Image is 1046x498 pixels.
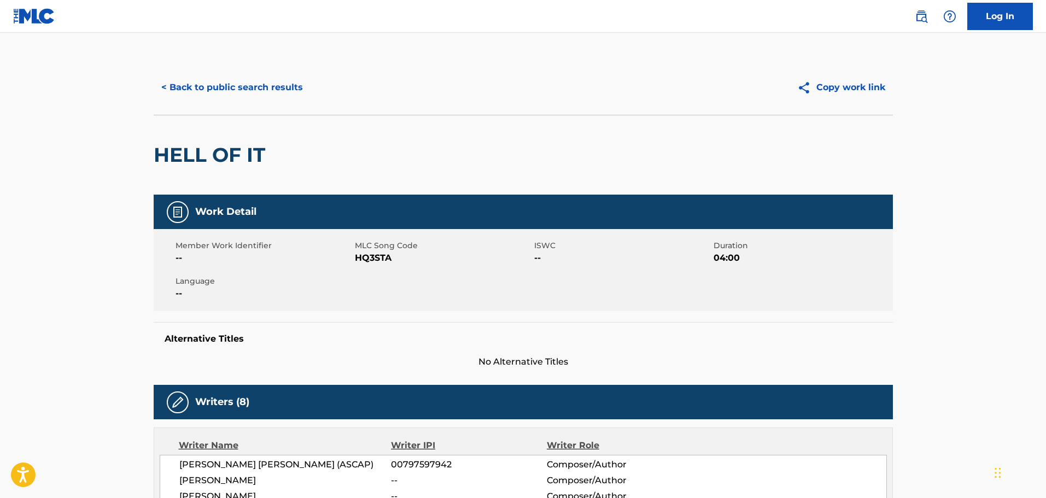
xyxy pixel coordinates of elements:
[179,474,391,487] span: [PERSON_NAME]
[995,456,1001,489] div: Drag
[915,10,928,23] img: search
[714,251,890,265] span: 04:00
[910,5,932,27] a: Public Search
[176,251,352,265] span: --
[195,206,256,218] h5: Work Detail
[967,3,1033,30] a: Log In
[165,333,882,344] h5: Alternative Titles
[534,240,711,251] span: ISWC
[13,8,55,24] img: MLC Logo
[391,458,546,471] span: 00797597942
[355,251,531,265] span: HQ3STA
[391,439,547,452] div: Writer IPI
[391,474,546,487] span: --
[154,143,271,167] h2: HELL OF IT
[154,355,893,368] span: No Alternative Titles
[154,74,311,101] button: < Back to public search results
[355,240,531,251] span: MLC Song Code
[176,276,352,287] span: Language
[179,439,391,452] div: Writer Name
[171,206,184,219] img: Work Detail
[547,439,688,452] div: Writer Role
[943,10,956,23] img: help
[534,251,711,265] span: --
[790,74,893,101] button: Copy work link
[547,474,688,487] span: Composer/Author
[991,446,1046,498] iframe: Chat Widget
[714,240,890,251] span: Duration
[179,458,391,471] span: [PERSON_NAME] [PERSON_NAME] (ASCAP)
[939,5,961,27] div: Help
[547,458,688,471] span: Composer/Author
[797,81,816,95] img: Copy work link
[176,287,352,300] span: --
[195,396,249,408] h5: Writers (8)
[176,240,352,251] span: Member Work Identifier
[171,396,184,409] img: Writers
